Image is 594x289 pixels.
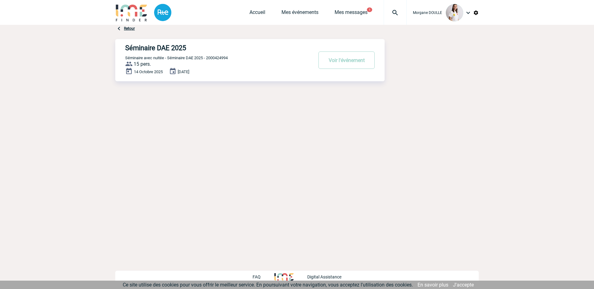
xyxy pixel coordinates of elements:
p: Digital Assistance [307,274,341,279]
span: Séminaire avec nuitée - Séminaire DAE 2025 - 2000424994 [125,56,228,60]
span: Ce site utilise des cookies pour vous offrir le meilleur service. En poursuivant votre navigation... [123,282,413,288]
a: J'accepte [453,282,474,288]
h4: Séminaire DAE 2025 [125,44,295,52]
span: 15 pers. [134,61,151,67]
span: Morgane DOULLE [413,11,442,15]
button: Voir l'événement [318,51,375,69]
p: FAQ [253,274,261,279]
img: http://www.idealmeetingsevents.fr/ [274,273,294,281]
button: 1 [367,7,372,12]
a: Mes événements [281,9,318,18]
span: 14 Octobre 2025 [134,69,163,74]
a: Accueil [249,9,265,18]
img: 130205-0.jpg [446,4,463,21]
a: FAQ [253,273,274,279]
a: Mes messages [335,9,368,18]
span: [DATE] [178,69,189,74]
a: Retour [124,26,135,31]
img: IME-Finder [115,4,148,21]
a: En savoir plus [418,282,448,288]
